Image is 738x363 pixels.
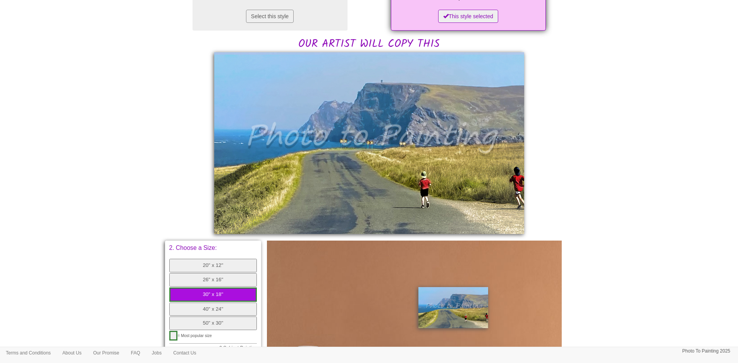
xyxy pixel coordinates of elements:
[177,334,212,338] span: = Most popular size
[214,52,524,234] img: Mary, please would you:
[438,10,498,23] button: This style selected
[169,245,257,251] p: 2. Choose a Size:
[418,287,488,328] img: Painting
[169,259,257,272] button: 20" x 12"
[246,10,294,23] button: Select this style
[169,273,257,287] button: 26" x 16"
[57,347,87,359] a: About Us
[87,347,125,359] a: Our Promise
[169,317,257,330] button: 50" x 30"
[169,346,257,350] p: 2 Subject Painting
[146,347,167,359] a: Jobs
[169,287,257,302] button: 30" x 18"
[169,303,257,316] button: 40" x 24"
[125,347,146,359] a: FAQ
[682,347,730,355] p: Photo To Painting 2025
[167,347,202,359] a: Contact Us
